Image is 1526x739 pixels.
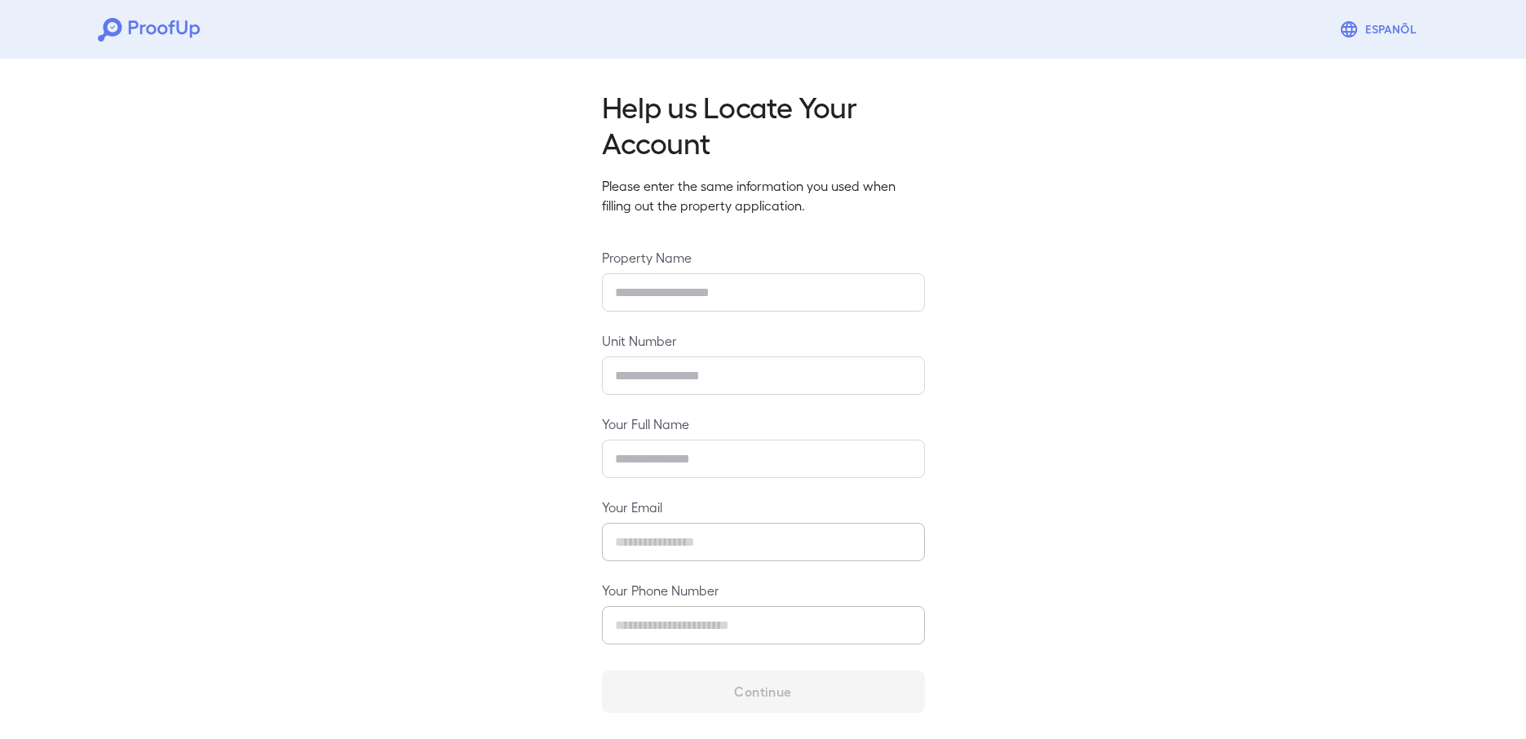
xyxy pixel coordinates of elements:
[602,498,925,516] label: Your Email
[1333,13,1428,46] button: Espanõl
[602,88,925,160] h2: Help us Locate Your Account
[602,414,925,433] label: Your Full Name
[602,176,925,215] p: Please enter the same information you used when filling out the property application.
[602,248,925,267] label: Property Name
[602,331,925,350] label: Unit Number
[602,581,925,600] label: Your Phone Number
